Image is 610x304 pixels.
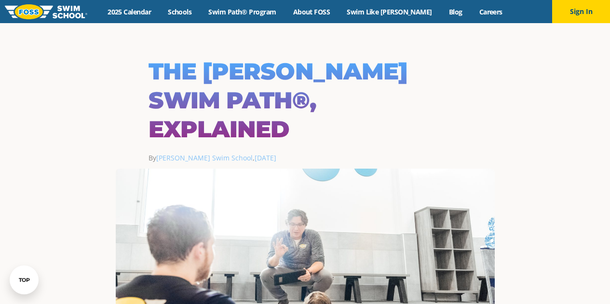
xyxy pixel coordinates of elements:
span: , [253,153,276,162]
a: Schools [160,7,200,16]
img: FOSS Swim School Logo [5,4,87,19]
a: Careers [471,7,511,16]
div: TOP [19,277,30,283]
a: Swim Like [PERSON_NAME] [339,7,441,16]
a: [DATE] [255,153,276,162]
h1: The [PERSON_NAME] Swim Path®, Explained [149,57,462,144]
a: 2025 Calendar [99,7,160,16]
a: Blog [440,7,471,16]
a: [PERSON_NAME] Swim School [156,153,253,162]
span: By [149,153,253,162]
a: About FOSS [285,7,339,16]
a: Swim Path® Program [200,7,285,16]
